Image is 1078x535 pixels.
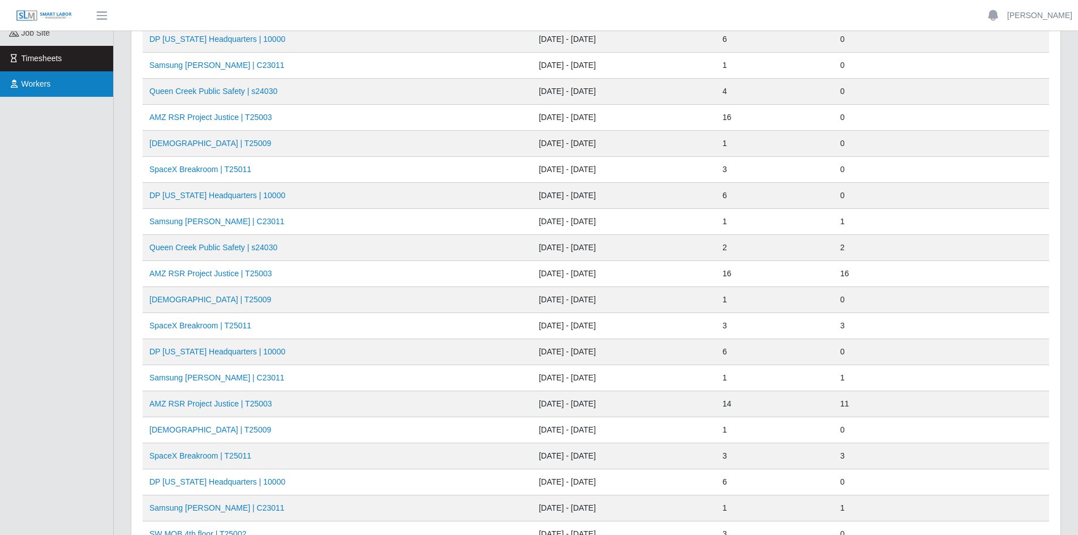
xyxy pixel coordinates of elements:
[834,209,1049,235] td: 1
[834,443,1049,469] td: 3
[834,417,1049,443] td: 0
[532,157,716,183] td: [DATE] - [DATE]
[532,469,716,495] td: [DATE] - [DATE]
[834,183,1049,209] td: 0
[716,365,834,391] td: 1
[834,313,1049,339] td: 3
[532,105,716,131] td: [DATE] - [DATE]
[532,53,716,79] td: [DATE] - [DATE]
[149,295,271,304] a: [DEMOGRAPHIC_DATA] | T25009
[149,321,251,330] a: SpaceX Breakroom | T25011
[1007,10,1072,22] a: [PERSON_NAME]
[149,35,285,44] a: DP [US_STATE] Headquarters | 10000
[532,26,716,53] td: [DATE] - [DATE]
[716,287,834,313] td: 1
[716,339,834,365] td: 6
[834,79,1049,105] td: 0
[716,443,834,469] td: 3
[532,365,716,391] td: [DATE] - [DATE]
[532,209,716,235] td: [DATE] - [DATE]
[716,131,834,157] td: 1
[532,131,716,157] td: [DATE] - [DATE]
[834,365,1049,391] td: 1
[149,373,285,382] a: Samsung [PERSON_NAME] | C23011
[834,469,1049,495] td: 0
[149,425,271,434] a: [DEMOGRAPHIC_DATA] | T25009
[834,339,1049,365] td: 0
[149,61,285,70] a: Samsung [PERSON_NAME] | C23011
[532,235,716,261] td: [DATE] - [DATE]
[532,495,716,521] td: [DATE] - [DATE]
[532,443,716,469] td: [DATE] - [DATE]
[716,495,834,521] td: 1
[149,503,285,512] a: Samsung [PERSON_NAME] | C23011
[834,495,1049,521] td: 1
[716,183,834,209] td: 6
[532,417,716,443] td: [DATE] - [DATE]
[716,209,834,235] td: 1
[149,451,251,460] a: SpaceX Breakroom | T25011
[532,261,716,287] td: [DATE] - [DATE]
[716,105,834,131] td: 16
[716,235,834,261] td: 2
[532,79,716,105] td: [DATE] - [DATE]
[716,469,834,495] td: 6
[149,87,277,96] a: Queen Creek Public Safety | s24030
[532,313,716,339] td: [DATE] - [DATE]
[149,477,285,486] a: DP [US_STATE] Headquarters | 10000
[149,165,251,174] a: SpaceX Breakroom | T25011
[716,391,834,417] td: 14
[716,157,834,183] td: 3
[149,139,271,148] a: [DEMOGRAPHIC_DATA] | T25009
[716,26,834,53] td: 6
[834,235,1049,261] td: 2
[716,79,834,105] td: 4
[149,191,285,200] a: DP [US_STATE] Headquarters | 10000
[149,113,272,122] a: AMZ RSR Project Justice | T25003
[834,261,1049,287] td: 16
[22,79,51,88] span: Workers
[149,243,277,252] a: Queen Creek Public Safety | s24030
[532,287,716,313] td: [DATE] - [DATE]
[716,417,834,443] td: 1
[716,261,834,287] td: 16
[16,10,72,22] img: SLM Logo
[834,287,1049,313] td: 0
[149,399,272,408] a: AMZ RSR Project Justice | T25003
[716,313,834,339] td: 3
[22,54,62,63] span: Timesheets
[532,339,716,365] td: [DATE] - [DATE]
[716,53,834,79] td: 1
[834,391,1049,417] td: 11
[532,391,716,417] td: [DATE] - [DATE]
[834,105,1049,131] td: 0
[834,157,1049,183] td: 0
[834,26,1049,53] td: 0
[149,217,285,226] a: Samsung [PERSON_NAME] | C23011
[834,53,1049,79] td: 0
[149,269,272,278] a: AMZ RSR Project Justice | T25003
[834,131,1049,157] td: 0
[149,347,285,356] a: DP [US_STATE] Headquarters | 10000
[22,28,50,37] span: job site
[532,183,716,209] td: [DATE] - [DATE]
